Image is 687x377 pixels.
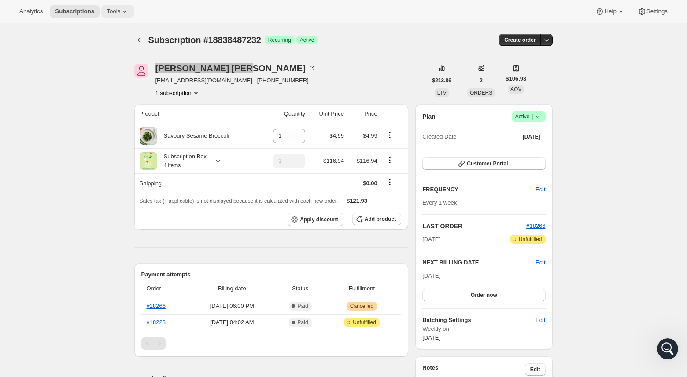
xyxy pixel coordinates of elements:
span: [DATE] [422,235,440,244]
button: Subscriptions [134,34,147,46]
span: $213.86 [432,77,451,84]
h2: NEXT BILLING DATE [422,258,536,267]
button: Product actions [383,155,397,165]
button: Start recording [56,288,63,295]
button: Upload attachment [42,288,49,295]
div: it's a bit confusing [98,259,169,278]
button: Apply discount [288,213,343,226]
button: Emoji picker [14,288,21,295]
div: Our usual reply time 🕒 [14,183,137,200]
div: Savoury Sesame Broccoli [157,132,229,140]
div: [PERSON_NAME] [PERSON_NAME] [155,64,316,73]
button: Edit [536,258,545,267]
span: Help [604,8,616,15]
span: [DATE] [422,272,440,279]
div: You’ll get replies here and in your email: ✉️ [14,144,137,179]
span: Created Date [422,132,456,141]
th: Unit Price [308,104,347,124]
span: LTV [437,90,447,96]
button: go back [6,4,22,20]
button: Product actions [155,88,200,97]
div: Subscription Box [157,152,207,170]
span: [DATE] [523,133,540,140]
span: $0.00 [363,180,377,187]
th: Shipping [134,173,260,193]
div: Close [155,4,170,19]
span: Weekly on [422,325,545,333]
h6: Batching Settings [422,316,536,325]
span: Analytics [19,8,43,15]
span: Cancelled [350,303,373,310]
span: $116.94 [357,157,377,164]
span: $121.93 [347,198,367,204]
b: A few minutes [22,192,71,199]
span: Jason Tran [134,64,148,78]
span: [DATE] [422,334,440,341]
div: account number is #18838487232 [47,113,169,132]
span: Edit [536,316,545,325]
span: $4.99 [363,132,377,139]
b: [EMAIL_ADDRESS][DOMAIN_NAME] [14,162,84,178]
a: #18266 [526,223,545,229]
div: Tim says… [7,222,169,259]
textarea: Message… [7,270,169,285]
span: Add product [365,216,396,223]
button: Gif picker [28,288,35,295]
button: Order now [422,289,545,301]
button: $213.86 [427,74,457,87]
button: [DATE] [517,131,546,143]
span: Sales tax (if applicable) is not displayed because it is calculated with each new order. [140,198,338,204]
div: Fin says… [7,139,169,222]
span: Settings [646,8,668,15]
div: also are there reasons why in customer portal add-on data-pid is product id and on build a box pa... [32,222,169,258]
img: Profile image for Fin [25,5,39,19]
div: account number is #18838487232 [54,118,162,127]
div: You’ll get replies here and in your email:✉️[EMAIL_ADDRESS][DOMAIN_NAME]Our usual reply time🕒A fe... [7,139,144,206]
button: Help [590,5,630,18]
p: The team can also help [43,11,110,20]
button: Send a message… [151,285,165,299]
button: Customer Portal [422,157,545,170]
span: Edit [530,366,540,373]
div: Tim says… [7,113,169,139]
div: Hi Can I get your help looking into this account? in the timeline, next billing date was set to [... [32,67,169,112]
div: it's a bit confusing [105,264,162,273]
span: Order now [471,292,497,299]
h2: Payment attempts [141,270,402,279]
span: [DATE] · 06:00 PM [191,302,273,311]
span: ORDERS [470,90,492,96]
span: [DATE] · 04:02 AM [191,318,273,327]
button: Add product [352,213,401,225]
button: Home [138,4,155,20]
a: #18266 [147,303,166,309]
div: Fin • 53m ago [14,208,52,213]
span: Fulfillment [328,284,396,293]
span: Paid [298,303,308,310]
span: | [532,113,533,120]
div: Hi Can I get your help looking into this account? in the timeline, next billing date was set to [... [39,72,162,106]
h1: Fin [43,4,53,11]
span: [EMAIL_ADDRESS][DOMAIN_NAME] · [PHONE_NUMBER] [155,76,316,85]
span: Unfulfilled [519,236,542,243]
span: Recurring [268,37,291,44]
button: Shipping actions [383,177,397,187]
div: Tim says… [7,259,169,289]
th: Quantity [260,104,308,124]
button: Edit [530,183,550,197]
img: product img [140,127,157,145]
span: 2 [480,77,483,84]
span: Paid [298,319,308,326]
div: also are there reasons why in customer portal add-on data-pid is product id and on build a box pa... [39,227,162,253]
span: $4.99 [329,132,344,139]
span: AOV [510,86,521,92]
button: Tools [101,5,134,18]
div: Tim says… [7,67,169,113]
a: #18223 [147,319,166,326]
span: Active [300,37,314,44]
h2: LAST ORDER [422,222,526,231]
button: #18266 [526,222,545,231]
button: Settings [632,5,673,18]
span: $106.93 [506,74,526,83]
